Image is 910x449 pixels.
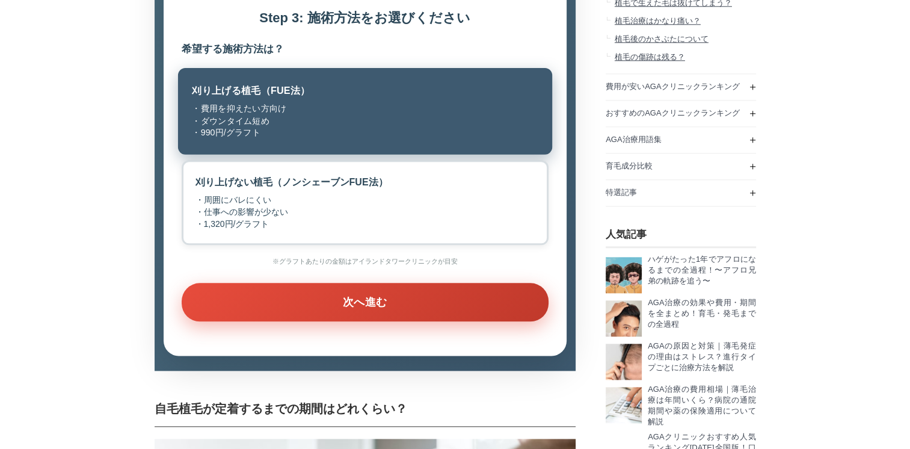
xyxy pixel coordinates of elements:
[195,175,388,190] div: 刈り上げない植毛（ノンシェーブンFUE法）
[606,180,756,206] a: 特選記事
[614,52,684,61] span: 植毛の傷跡は残る？
[192,102,310,138] div: ・費用を抑えたい方向け ・ダウンタイム短め ・990円/グラフト
[182,42,549,57] label: 希望する施術方法は？
[606,108,739,117] span: おすすめのAGAクリニックランキング
[606,48,756,66] a: 植毛の傷跡は残る？
[606,344,756,380] a: AGAの原因と対策！若ハゲのメカニズム AGAの原因と対策｜薄毛発症の理由はストレス？進行タイプごとに治療方法を解説
[648,254,756,286] p: ハゲがたった1年でアフロになるまでの全過程！〜アフロ兄弟の軌跡を追う〜
[606,300,642,336] img: AGAを治療したい
[606,161,653,170] span: 育毛成分比較
[606,135,661,144] span: AGA治療用語集
[606,30,756,48] a: 植毛後のかさぶたについて
[606,344,642,380] img: AGAの原因と対策！若ハゲのメカニズム
[606,153,756,179] a: 育毛成分比較
[155,402,407,415] span: 自毛植毛が定着するまでの期間はどれくらい？
[606,387,756,427] a: 電卓を打つ男性の手 AGA治療の費用相場｜薄毛治療は年間いくら？病院の通院期間や薬の保険適用について解説
[192,83,310,98] div: 刈り上げる植毛（FUE法）
[182,10,549,27] div: Step 3: 施術方法をお選びください
[606,12,756,30] a: 植毛治療はかなり痛い？
[606,74,756,100] a: 費用が安いAGAクリニックランキング
[606,228,756,248] h3: 人気記事
[182,283,549,321] button: 次へ進む
[614,16,700,25] span: 植毛治療はかなり痛い？
[606,257,642,293] img: ハゲがたった1年えアフロになるまでの全過程
[606,300,756,336] a: AGAを治療したい AGA治療の効果や費用・期間を全まとめ！育毛・発毛までの全過程
[648,297,756,330] p: AGA治療の効果や費用・期間を全まとめ！育毛・発毛までの全過程
[606,101,756,126] a: おすすめのAGAクリニックランキング
[606,127,756,153] a: AGA治療用語集
[606,82,739,91] span: 費用が安いAGAクリニックランキング
[614,34,708,43] span: 植毛後のかさぶたについて
[182,257,549,266] div: ※グラフトあたりの金額はアイランドタワークリニックが目安
[648,341,756,373] p: AGAの原因と対策｜薄毛発症の理由はストレス？進行タイプごとに治療方法を解説
[606,257,756,293] a: ハゲがたった1年えアフロになるまでの全過程 ハゲがたった1年でアフロになるまでの全過程！〜アフロ兄弟の軌跡を追う〜
[606,188,637,197] span: 特選記事
[606,387,642,423] img: 電卓を打つ男性の手
[195,194,388,230] div: ・周囲にバレにくい ・仕事への影響が少ない ・1,320円/グラフト
[648,384,756,427] p: AGA治療の費用相場｜薄毛治療は年間いくら？病院の通院期間や薬の保険適用について解説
